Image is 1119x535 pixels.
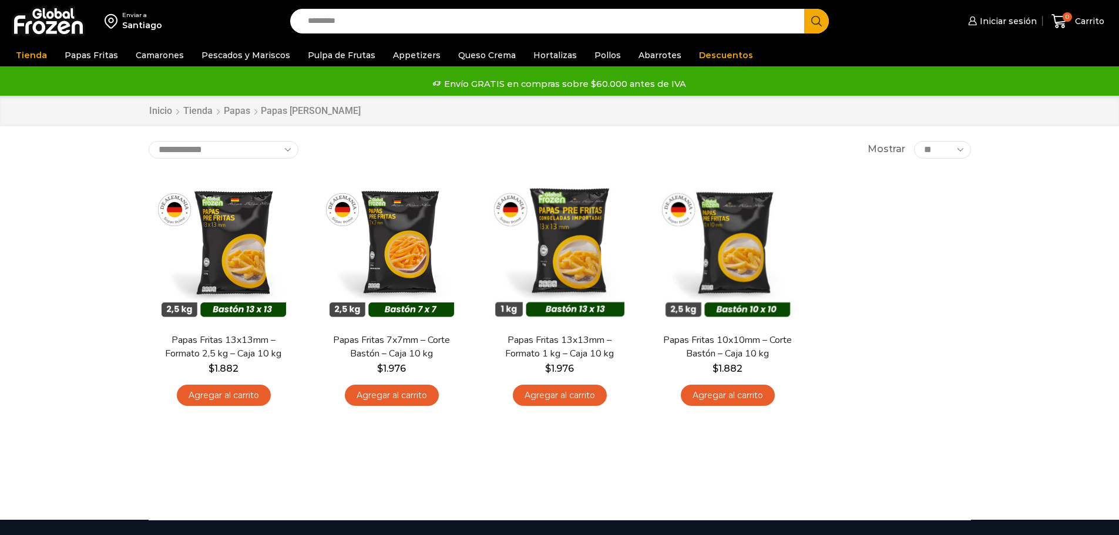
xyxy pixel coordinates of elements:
[177,385,271,406] a: Agregar al carrito: “Papas Fritas 13x13mm - Formato 2,5 kg - Caja 10 kg”
[660,334,795,361] a: Papas Fritas 10x10mm – Corte Bastón – Caja 10 kg
[149,105,361,118] nav: Breadcrumb
[452,44,522,66] a: Queso Crema
[122,19,162,31] div: Santiago
[965,9,1037,33] a: Iniciar sesión
[377,363,383,374] span: $
[223,105,251,118] a: Papas
[713,363,718,374] span: $
[1049,8,1107,35] a: 0 Carrito
[589,44,627,66] a: Pollos
[261,105,361,116] h1: Papas [PERSON_NAME]
[387,44,446,66] a: Appetizers
[105,11,122,31] img: address-field-icon.svg
[545,363,551,374] span: $
[545,363,574,374] bdi: 1.976
[1063,12,1072,22] span: 0
[209,363,238,374] bdi: 1.882
[513,385,607,406] a: Agregar al carrito: “Papas Fritas 13x13mm - Formato 1 kg - Caja 10 kg”
[713,363,742,374] bdi: 1.882
[130,44,190,66] a: Camarones
[149,105,173,118] a: Inicio
[345,385,439,406] a: Agregar al carrito: “Papas Fritas 7x7mm - Corte Bastón - Caja 10 kg”
[693,44,759,66] a: Descuentos
[209,363,214,374] span: $
[183,105,213,118] a: Tienda
[377,363,406,374] bdi: 1.976
[149,141,298,159] select: Pedido de la tienda
[868,143,905,156] span: Mostrar
[59,44,124,66] a: Papas Fritas
[633,44,687,66] a: Abarrotes
[324,334,459,361] a: Papas Fritas 7x7mm – Corte Bastón – Caja 10 kg
[804,9,829,33] button: Search button
[492,334,627,361] a: Papas Fritas 13x13mm – Formato 1 kg – Caja 10 kg
[10,44,53,66] a: Tienda
[977,15,1037,27] span: Iniciar sesión
[196,44,296,66] a: Pescados y Mariscos
[681,385,775,406] a: Agregar al carrito: “Papas Fritas 10x10mm - Corte Bastón - Caja 10 kg”
[156,334,291,361] a: Papas Fritas 13x13mm – Formato 2,5 kg – Caja 10 kg
[302,44,381,66] a: Pulpa de Frutas
[122,11,162,19] div: Enviar a
[1072,15,1104,27] span: Carrito
[527,44,583,66] a: Hortalizas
